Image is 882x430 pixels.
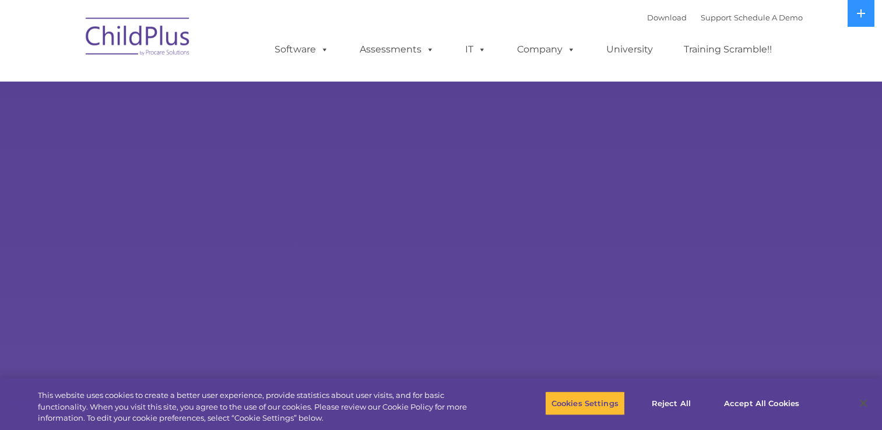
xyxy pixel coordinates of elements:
a: Assessments [348,38,446,61]
button: Close [851,390,876,416]
a: IT [454,38,498,61]
a: University [595,38,665,61]
a: Training Scramble!! [672,38,783,61]
a: Software [263,38,340,61]
button: Cookies Settings [545,391,625,415]
a: Support [701,13,732,22]
a: Download [647,13,687,22]
button: Reject All [635,391,708,415]
a: Company [505,38,587,61]
button: Accept All Cookies [718,391,806,415]
font: | [647,13,803,22]
div: This website uses cookies to create a better user experience, provide statistics about user visit... [38,390,485,424]
a: Schedule A Demo [734,13,803,22]
img: ChildPlus by Procare Solutions [80,9,196,68]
